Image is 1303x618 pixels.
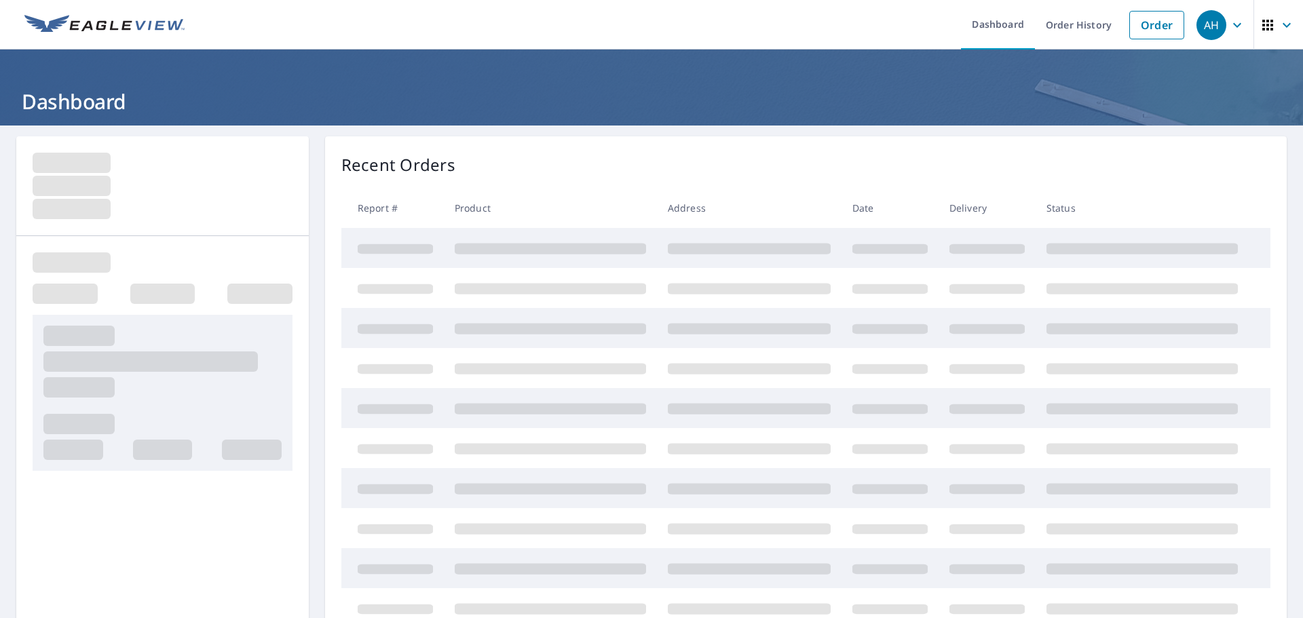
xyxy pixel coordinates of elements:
[24,15,185,35] img: EV Logo
[1196,10,1226,40] div: AH
[341,153,455,177] p: Recent Orders
[16,88,1287,115] h1: Dashboard
[341,188,444,228] th: Report #
[657,188,842,228] th: Address
[842,188,939,228] th: Date
[1129,11,1184,39] a: Order
[444,188,657,228] th: Product
[1036,188,1249,228] th: Status
[939,188,1036,228] th: Delivery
